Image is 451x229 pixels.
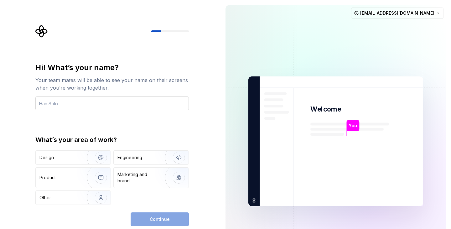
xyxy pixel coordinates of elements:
p: Welcome [310,105,341,114]
input: Han Solo [35,96,189,110]
div: Other [39,195,51,201]
div: Design [39,154,54,161]
div: What’s your area of work? [35,135,189,144]
button: [EMAIL_ADDRESS][DOMAIN_NAME] [351,8,443,19]
div: Hi! What’s your name? [35,63,189,73]
svg: Supernova Logo [35,25,48,38]
div: Your team mates will be able to see your name on their screens when you’re working together. [35,76,189,91]
div: Marketing and brand [117,171,160,184]
div: Engineering [117,154,142,161]
p: You [349,122,357,129]
div: Product [39,174,56,181]
span: [EMAIL_ADDRESS][DOMAIN_NAME] [360,10,434,16]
